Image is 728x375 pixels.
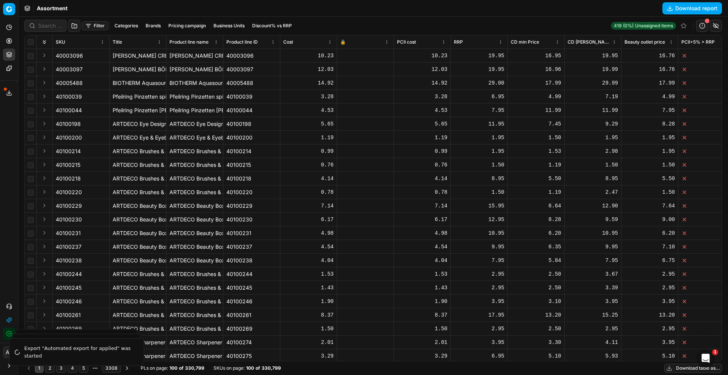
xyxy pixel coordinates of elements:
div: ARTDECO Sharpener for Soft Liner N/A [PERSON_NAME] No_Color 1 Stk [113,339,163,346]
div: 11.99 [568,107,618,114]
span: 🔒 [340,39,346,45]
div: 3.30 [511,339,561,346]
div: 4.14 [283,175,334,182]
div: 17.99 [624,79,675,87]
span: CD min Price [511,39,539,45]
div: 10.23 [283,52,334,60]
div: 10.95 [454,229,504,237]
button: Expand [40,283,49,292]
div: 4.04 [397,257,447,264]
div: 2.95 [624,325,675,333]
span: 40005488 [56,79,83,87]
div: 1.53 [283,270,334,278]
span: Unassigned items [635,23,673,29]
div: ARTDECO Brushes & Applicators Transparent Double Lidschattenpinsel No_Color 1 Stk [169,188,220,196]
div: 9.00 [624,216,675,223]
div: 5.50 [624,175,675,182]
div: 6.17 [397,216,447,223]
div: 1.95 [624,147,675,155]
div: 1.53 [511,147,561,155]
span: 40100244 [56,270,82,278]
button: Expand all [40,38,49,47]
button: 3 [56,364,66,373]
strong: 330,799 [185,365,204,371]
div: 8.95 [454,175,504,182]
div: 1.50 [283,325,334,333]
div: 7.95 [454,257,504,264]
div: 8.28 [511,216,561,223]
div: 3.67 [568,270,618,278]
div: 40100198 [226,120,277,128]
div: 14.92 [283,79,334,87]
input: Search by SKU or title [38,22,62,30]
span: 40100261 [56,311,81,319]
div: 12.03 [397,66,447,73]
div: ARTDECO Eye & Eyebrow Designer Nylon Augenbrauenpinsel No_Color 1 Stk [113,134,163,141]
div: 16.76 [624,52,675,60]
span: 40100214 [56,147,81,155]
div: ARTDECO Brushes & Applicators Refilllable Lidschattenapplikator No_Color 1 Stk [169,175,220,182]
div: 40005488 [226,79,277,87]
div: 7.19 [568,93,618,100]
div: 0.76 [283,161,334,169]
a: 419 (0%)Unassigned items [611,22,676,30]
div: 9.59 [568,216,618,223]
div: 16.95 [511,52,561,60]
div: 1.50 [624,161,675,169]
div: 2.01 [397,339,447,346]
div: 9.95 [454,243,504,251]
div: ARTDECO Beauty Boxes & Bags Trio Magnetbox no_color 1 Stk [169,243,220,251]
div: 1.19 [511,188,561,196]
nav: breadcrumb [37,5,67,12]
div: ARTDECO Brushes & Applicators Yukilon Rund Make-Up Schwamm No_Color 2 Stk [169,284,220,292]
div: Pfeilring Pinzetten [PERSON_NAME], vergoldet Pinzette No_Color 1 Stk [169,107,220,114]
div: 14.92 [397,79,447,87]
div: ARTDECO Sharpener for Soft Liner N/A [PERSON_NAME] No_Color 1 Stk [169,339,220,346]
div: ARTDECO Brushes & Applicators Mineral Puderpinsel No_Color 1 Stk [113,311,163,319]
div: 10.23 [397,52,447,60]
div: ARTDECO Brushes & Applicators Yukilon oval Make-Up Schwamm No_Color 1 Stk [169,270,220,278]
div: 29.00 [454,79,504,87]
div: 2.98 [568,147,618,155]
div: ARTDECO Beauty Boxes & Bags Quadrat Magnetbox no_color 1 Stk [113,216,163,223]
div: 5.50 [511,175,561,182]
div: 6.20 [511,229,561,237]
span: 40100198 [56,120,81,128]
div: 7.14 [397,202,447,210]
div: 6.95 [454,352,504,360]
span: Beauty outlet price [624,39,665,45]
button: Expand [40,146,49,155]
div: 1.95 [624,134,675,141]
button: Expand [40,174,49,183]
button: Discount% vs RRP [249,21,295,30]
span: 40100215 [56,161,80,169]
div: ARTDECO Brushes & Applicators Yukilon oval Make-Up Schwamm No_Color 1 Stk [113,270,163,278]
div: 1.95 [454,134,504,141]
div: ARTDECO Brushes & Applicators Loose Puderquaste No_Color 1 Stk [169,325,220,333]
div: 1.43 [283,284,334,292]
div: 8.28 [624,120,675,128]
div: 19.99 [568,66,618,73]
div: 3.95 [624,339,675,346]
div: ARTDECO Brushes & Applicators Mineral Puderpinsel No_Color 1 Stk [169,311,220,319]
div: 1.53 [397,270,447,278]
div: 16.76 [624,66,675,73]
div: 0.76 [397,161,447,169]
div: 3.95 [454,298,504,305]
div: 40100215 [226,161,277,169]
div: 4.99 [511,93,561,100]
strong: 100 [169,365,177,371]
div: 13.20 [624,311,675,319]
button: Expand [40,160,49,169]
div: 9.95 [568,243,618,251]
div: 5.65 [283,120,334,128]
button: Expand [40,324,49,333]
div: [PERSON_NAME] BÖRLIND CREME [PERSON_NAME] Getönte Tagescreme N/A Abdeckcreme BRUNETTE 30 ml [113,66,163,73]
div: 4.14 [397,175,447,182]
div: 1.43 [397,284,447,292]
div: 1.19 [283,134,334,141]
div: 7.95 [454,107,504,114]
div: 40100269 [226,325,277,333]
div: 12.95 [454,216,504,223]
strong: 100 [246,365,254,371]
